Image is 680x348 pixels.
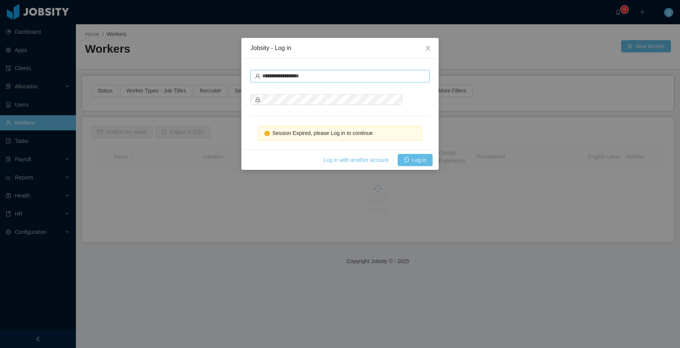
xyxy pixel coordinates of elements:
[318,154,395,166] button: Log in with another account
[255,97,260,102] i: icon: lock
[264,131,270,136] i: icon: exclamation-circle
[250,44,430,52] div: Jobsity - Log in
[425,45,431,51] i: icon: close
[255,74,260,79] i: icon: user
[398,154,433,166] button: icon: loginLog in
[417,38,439,59] button: Close
[272,130,373,136] span: Session Expired, please Log in to continue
